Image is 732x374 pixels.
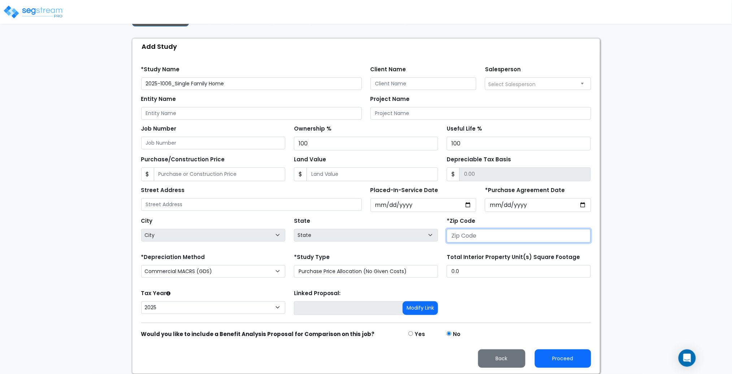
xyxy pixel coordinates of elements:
input: Zip Code [447,229,591,243]
label: Placed-In-Service Date [371,186,438,195]
label: Yes [415,330,425,339]
input: Project Name [371,107,591,120]
input: Purchase or Construction Price [154,167,285,181]
span: $ [141,167,154,181]
label: Total Interior Property Unit(s) Square Footage [447,253,580,262]
label: *Study Type [294,253,330,262]
div: Add Study [136,39,600,54]
button: Modify Link [403,301,438,315]
label: Purchase/Construction Price [141,156,225,164]
a: Back [472,353,531,362]
label: State [294,217,310,225]
span: $ [447,167,460,181]
label: Land Value [294,156,326,164]
label: Client Name [371,65,406,74]
label: *Zip Code [447,217,475,225]
label: Useful Life % [447,125,482,133]
input: Study Name [141,77,362,90]
label: City [141,217,153,225]
input: Street Address [141,198,362,211]
input: Ownership % [294,137,438,150]
input: Job Number [141,137,285,149]
span: $ [294,167,307,181]
img: logo_pro_r.png [3,5,64,19]
button: Back [478,349,525,368]
label: Entity Name [141,95,176,103]
label: *Depreciation Method [141,253,205,262]
label: Depreciable Tax Basis [447,156,511,164]
strong: Would you like to include a Benefit Analysis Proposal for Comparison on this job? [141,330,375,338]
label: Street Address [141,186,185,195]
label: No [453,330,460,339]
input: 0.00 [459,167,591,181]
div: Open Intercom Messenger [679,349,696,367]
input: total square foot [447,265,591,278]
label: Job Number [141,125,177,133]
input: Purchase Date [485,198,591,212]
input: Land Value [307,167,438,181]
label: Tax Year [141,289,171,298]
label: Ownership % [294,125,332,133]
label: Project Name [371,95,410,103]
input: Useful Life % [447,137,591,150]
input: Entity Name [141,107,362,120]
span: Select Salesperson [488,81,536,88]
label: *Purchase Agreement Date [485,186,565,195]
input: Client Name [371,77,477,90]
button: Proceed [535,349,591,368]
label: *Study Name [141,65,180,74]
label: Linked Proposal: [294,289,341,298]
label: Salesperson [485,65,521,74]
